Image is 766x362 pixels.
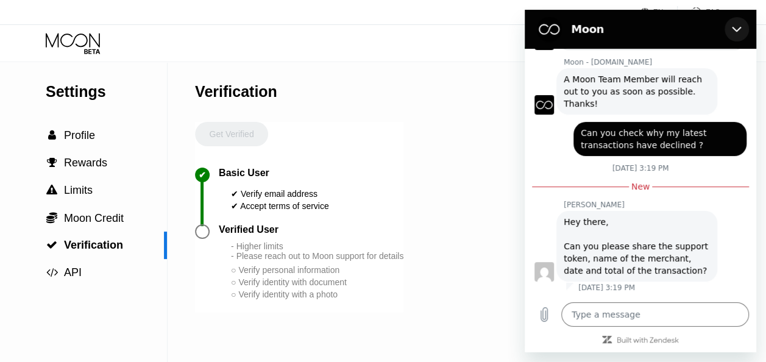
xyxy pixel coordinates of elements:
[195,83,277,101] div: Verification
[46,267,58,278] span: 
[231,289,403,299] div: ○ Verify identity with a photo
[47,157,57,168] span: 
[64,212,124,224] span: Moon Credit
[199,170,206,180] div: ✔
[231,201,329,211] div: ✔ Accept terms of service
[46,211,58,224] div: 
[46,185,58,196] div: 
[46,240,58,250] div: 
[231,189,329,199] div: ✔ Verify email address
[64,239,123,251] span: Verification
[64,157,107,169] span: Rewards
[64,184,93,196] span: Limits
[231,277,403,287] div: ○ Verify identity with document
[525,10,756,352] iframe: Messaging window
[64,129,95,141] span: Profile
[219,168,269,179] div: Basic User
[653,8,664,16] div: EN
[46,130,58,141] div: 
[678,6,720,18] div: FAQ
[219,224,278,235] div: Verified User
[46,240,57,250] span: 
[231,265,403,275] div: ○ Verify personal information
[48,130,56,141] span: 
[64,266,82,279] span: API
[706,8,720,16] div: FAQ
[46,157,58,168] div: 
[46,211,57,224] span: 
[640,6,678,18] div: EN
[46,83,167,101] div: Settings
[46,185,57,196] span: 
[231,241,403,261] div: - Higher limits - Please reach out to Moon support for details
